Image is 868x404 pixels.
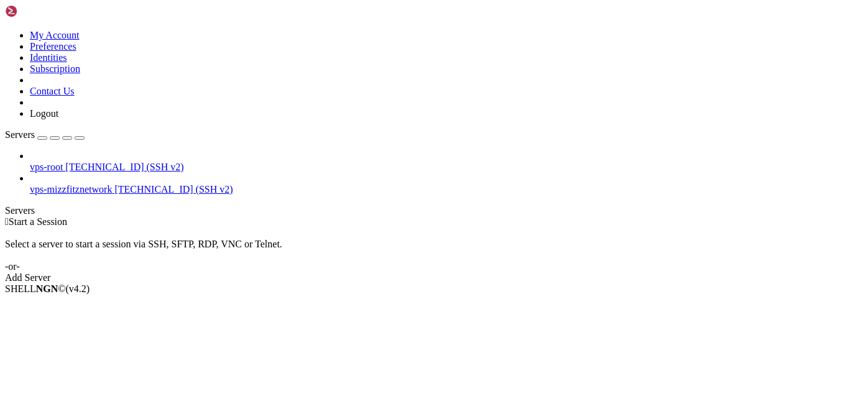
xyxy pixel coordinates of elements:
[30,150,863,173] li: vps-root [TECHNICAL_ID] (SSH v2)
[30,184,863,195] a: vps-mizzfitznetwork [TECHNICAL_ID] (SSH v2)
[5,272,863,283] div: Add Server
[36,283,58,294] b: NGN
[5,129,35,140] span: Servers
[65,162,183,172] span: [TECHNICAL_ID] (SSH v2)
[30,63,80,74] a: Subscription
[66,283,90,294] span: 4.2.0
[30,41,76,52] a: Preferences
[30,52,67,63] a: Identities
[30,184,112,195] span: vps-mizzfitznetwork
[5,227,863,272] div: Select a server to start a session via SSH, SFTP, RDP, VNC or Telnet. -or-
[114,184,233,195] span: [TECHNICAL_ID] (SSH v2)
[5,5,76,17] img: Shellngn
[5,283,90,294] span: SHELL ©
[5,205,863,216] div: Servers
[30,30,80,40] a: My Account
[5,129,85,140] a: Servers
[5,216,9,227] span: 
[9,216,67,227] span: Start a Session
[30,162,863,173] a: vps-root [TECHNICAL_ID] (SSH v2)
[30,162,63,172] span: vps-root
[30,108,58,119] a: Logout
[30,173,863,195] li: vps-mizzfitznetwork [TECHNICAL_ID] (SSH v2)
[30,86,75,96] a: Contact Us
